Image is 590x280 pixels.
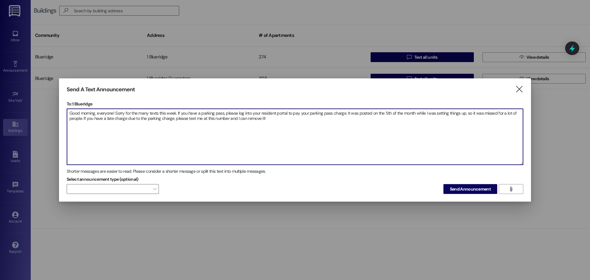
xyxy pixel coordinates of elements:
div: Good morning, everyone! Sorry for the many texts this week. If you have a parking pass, please lo... [67,108,523,165]
i:  [509,187,513,191]
span: Send Announcement [450,186,491,192]
p: To: 1 Blueridge [67,101,523,107]
label: Select announcement type (optional) [67,175,139,184]
button: Send Announcement [443,184,497,194]
h3: Send A Text Announcement [67,86,135,93]
i:  [515,86,523,93]
textarea: Good morning, everyone! Sorry for the many texts this week. If you have a parking pass, please lo... [67,109,523,165]
div: Shorter messages are easier to read. Please consider a shorter message or split this text into mu... [67,168,523,175]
